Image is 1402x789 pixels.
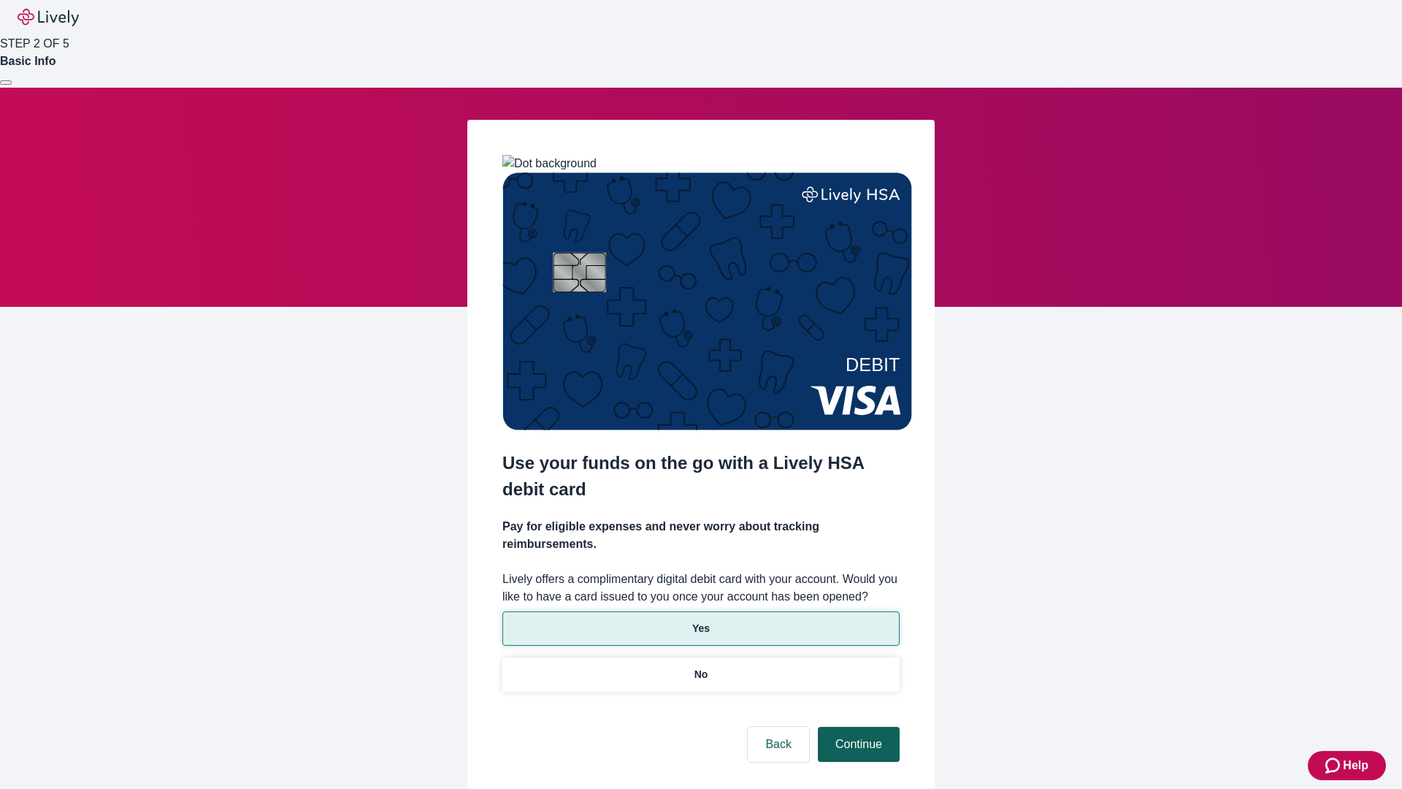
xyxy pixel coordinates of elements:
[502,657,900,692] button: No
[502,518,900,553] h4: Pay for eligible expenses and never worry about tracking reimbursements.
[502,172,912,430] img: Debit card
[1343,757,1368,774] span: Help
[818,727,900,762] button: Continue
[502,155,597,172] img: Dot background
[1325,757,1343,774] svg: Zendesk support icon
[502,571,900,606] label: Lively offers a complimentary digital debit card with your account. Would you like to have a card...
[748,727,809,762] button: Back
[694,667,708,682] p: No
[1308,751,1386,780] button: Zendesk support iconHelp
[502,611,900,646] button: Yes
[18,9,79,26] img: Lively
[692,621,710,636] p: Yes
[502,450,900,503] h2: Use your funds on the go with a Lively HSA debit card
